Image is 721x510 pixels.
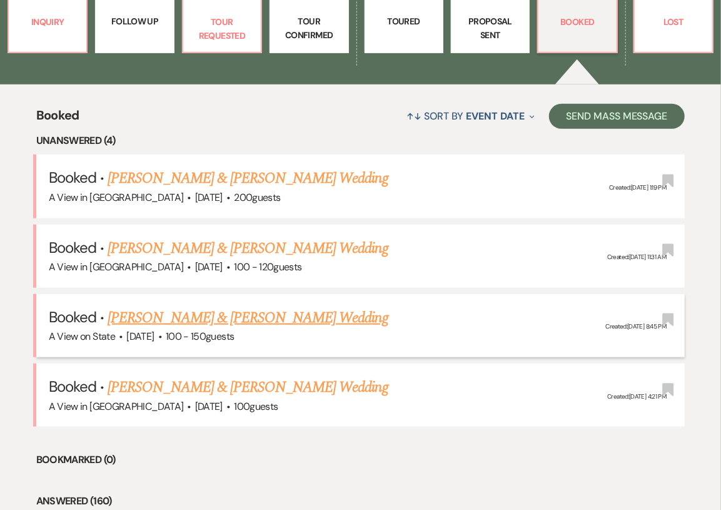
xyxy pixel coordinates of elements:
span: [DATE] [195,260,223,273]
button: Send Mass Message [549,104,685,129]
span: ↑↓ [406,110,421,123]
span: Booked [49,307,96,327]
span: Created: [DATE] 4:21 PM [607,392,666,400]
a: [PERSON_NAME] & [PERSON_NAME] Wedding [108,307,388,329]
span: Created: [DATE] 8:45 PM [605,323,666,331]
span: Event Date [466,110,525,123]
p: Inquiry [16,15,79,29]
span: Booked [49,168,96,187]
span: A View in [GEOGRAPHIC_DATA] [49,191,184,204]
span: [DATE] [195,400,223,413]
a: [PERSON_NAME] & [PERSON_NAME] Wedding [108,376,388,399]
li: Bookmarked (0) [36,452,685,468]
span: A View in [GEOGRAPHIC_DATA] [49,260,184,273]
li: Answered (160) [36,493,685,509]
span: 200 guests [234,191,280,204]
li: Unanswered (4) [36,133,685,149]
p: Follow Up [103,14,166,28]
p: Lost [642,15,705,29]
p: Tour Confirmed [278,14,340,43]
span: A View on State [49,330,115,343]
span: Created: [DATE] 11:31 AM [607,253,666,261]
p: Toured [373,14,435,28]
span: [DATE] [126,330,154,343]
p: Booked [546,15,608,29]
a: [PERSON_NAME] & [PERSON_NAME] Wedding [108,167,388,190]
p: Tour Requested [191,15,253,43]
span: Booked [49,377,96,396]
span: 100 guests [234,400,278,413]
span: 100 - 120 guests [234,260,301,273]
span: [DATE] [195,191,223,204]
span: 100 - 150 guests [166,330,234,343]
span: Booked [49,238,96,257]
span: Booked [36,106,79,133]
span: Created: [DATE] 1:19 PM [609,183,666,191]
p: Proposal Sent [459,14,522,43]
button: Sort By Event Date [401,99,539,133]
span: A View in [GEOGRAPHIC_DATA] [49,400,184,413]
a: [PERSON_NAME] & [PERSON_NAME] Wedding [108,237,388,260]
